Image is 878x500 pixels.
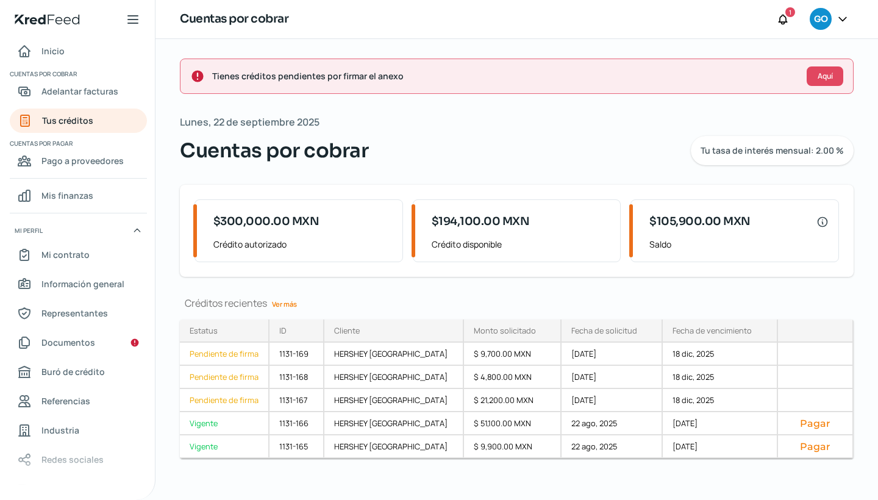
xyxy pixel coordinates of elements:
[464,389,562,412] div: $ 21,200.00 MXN
[10,68,145,79] span: Cuentas por cobrar
[649,237,829,252] span: Saldo
[180,136,368,165] span: Cuentas por cobrar
[42,113,93,128] span: Tus créditos
[180,389,269,412] a: Pendiente de firma
[562,389,663,412] div: [DATE]
[213,213,319,230] span: $300,000.00 MXN
[41,481,79,496] span: Colateral
[663,389,777,412] div: 18 dic, 2025
[180,366,269,389] a: Pendiente de firma
[41,364,105,379] span: Buró de crédito
[41,393,90,409] span: Referencias
[464,435,562,459] div: $ 9,900.00 MXN
[41,423,79,438] span: Industria
[10,39,147,63] a: Inicio
[41,305,108,321] span: Representantes
[788,440,843,452] button: Pagar
[649,213,751,230] span: $105,900.00 MXN
[474,325,536,336] div: Monto solicitado
[818,73,833,80] span: Aquí
[10,330,147,355] a: Documentos
[180,296,854,310] div: Créditos recientes
[432,213,530,230] span: $194,100.00 MXN
[324,412,463,435] div: HERSHEY [GEOGRAPHIC_DATA]
[571,325,637,336] div: Fecha de solicitud
[562,343,663,366] div: [DATE]
[41,452,104,467] span: Redes sociales
[673,325,752,336] div: Fecha de vencimiento
[10,109,147,133] a: Tus créditos
[663,366,777,389] div: 18 dic, 2025
[701,146,844,155] span: Tu tasa de interés mensual: 2.00 %
[279,325,287,336] div: ID
[212,68,797,84] span: Tienes créditos pendientes por firmar el anexo
[41,276,124,291] span: Información general
[180,412,269,435] a: Vigente
[180,435,269,459] a: Vigente
[180,113,319,131] span: Lunes, 22 de septiembre 2025
[10,389,147,413] a: Referencias
[180,343,269,366] a: Pendiente de firma
[269,366,324,389] div: 1131-168
[41,153,124,168] span: Pago a proveedores
[180,10,288,28] h1: Cuentas por cobrar
[663,435,777,459] div: [DATE]
[10,184,147,208] a: Mis finanzas
[10,448,147,472] a: Redes sociales
[464,366,562,389] div: $ 4,800.00 MXN
[663,412,777,435] div: [DATE]
[41,188,93,203] span: Mis finanzas
[663,343,777,366] div: 18 dic, 2025
[10,301,147,326] a: Representantes
[269,343,324,366] div: 1131-169
[562,366,663,389] div: [DATE]
[41,84,118,99] span: Adelantar facturas
[464,412,562,435] div: $ 51,100.00 MXN
[789,7,791,18] span: 1
[334,325,360,336] div: Cliente
[10,360,147,384] a: Buró de crédito
[41,335,95,350] span: Documentos
[10,272,147,296] a: Información general
[213,237,393,252] span: Crédito autorizado
[269,389,324,412] div: 1131-167
[15,225,43,236] span: Mi perfil
[10,138,145,149] span: Cuentas por pagar
[41,247,90,262] span: Mi contrato
[562,412,663,435] div: 22 ago, 2025
[269,435,324,459] div: 1131-165
[324,366,463,389] div: HERSHEY [GEOGRAPHIC_DATA]
[41,43,65,59] span: Inicio
[10,418,147,443] a: Industria
[10,149,147,173] a: Pago a proveedores
[432,237,611,252] span: Crédito disponible
[10,243,147,267] a: Mi contrato
[190,325,218,336] div: Estatus
[324,343,463,366] div: HERSHEY [GEOGRAPHIC_DATA]
[807,66,843,86] button: Aquí
[10,79,147,104] a: Adelantar facturas
[269,412,324,435] div: 1131-166
[324,435,463,459] div: HERSHEY [GEOGRAPHIC_DATA]
[562,435,663,459] div: 22 ago, 2025
[788,417,843,429] button: Pagar
[814,12,827,27] span: GO
[324,389,463,412] div: HERSHEY [GEOGRAPHIC_DATA]
[267,295,302,313] a: Ver más
[464,343,562,366] div: $ 9,700.00 MXN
